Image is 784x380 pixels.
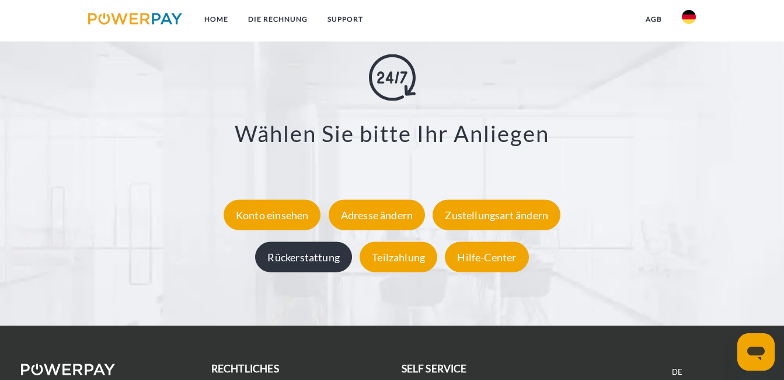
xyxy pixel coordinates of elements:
[194,9,238,30] a: Home
[238,9,318,30] a: DIE RECHNUNG
[442,251,531,264] a: Hilfe-Center
[682,10,696,24] img: de
[329,200,426,230] div: Adresse ändern
[318,9,373,30] a: SUPPORT
[433,200,560,230] div: Zustellungsart ändern
[252,251,355,264] a: Rückerstattung
[672,367,682,377] a: DE
[357,251,440,264] a: Teilzahlung
[211,362,279,375] b: rechtliches
[88,13,182,25] img: logo-powerpay.svg
[21,364,115,375] img: logo-powerpay-white.svg
[402,362,467,375] b: self service
[360,242,437,272] div: Teilzahlung
[255,242,352,272] div: Rückerstattung
[737,333,775,371] iframe: Schaltfläche zum Öffnen des Messaging-Fensters; Konversation läuft
[445,242,528,272] div: Hilfe-Center
[430,209,563,222] a: Zustellungsart ändern
[636,9,672,30] a: agb
[224,200,321,230] div: Konto einsehen
[221,209,324,222] a: Konto einsehen
[326,209,428,222] a: Adresse ändern
[369,54,416,101] img: online-shopping.svg
[54,120,730,148] h3: Wählen Sie bitte Ihr Anliegen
